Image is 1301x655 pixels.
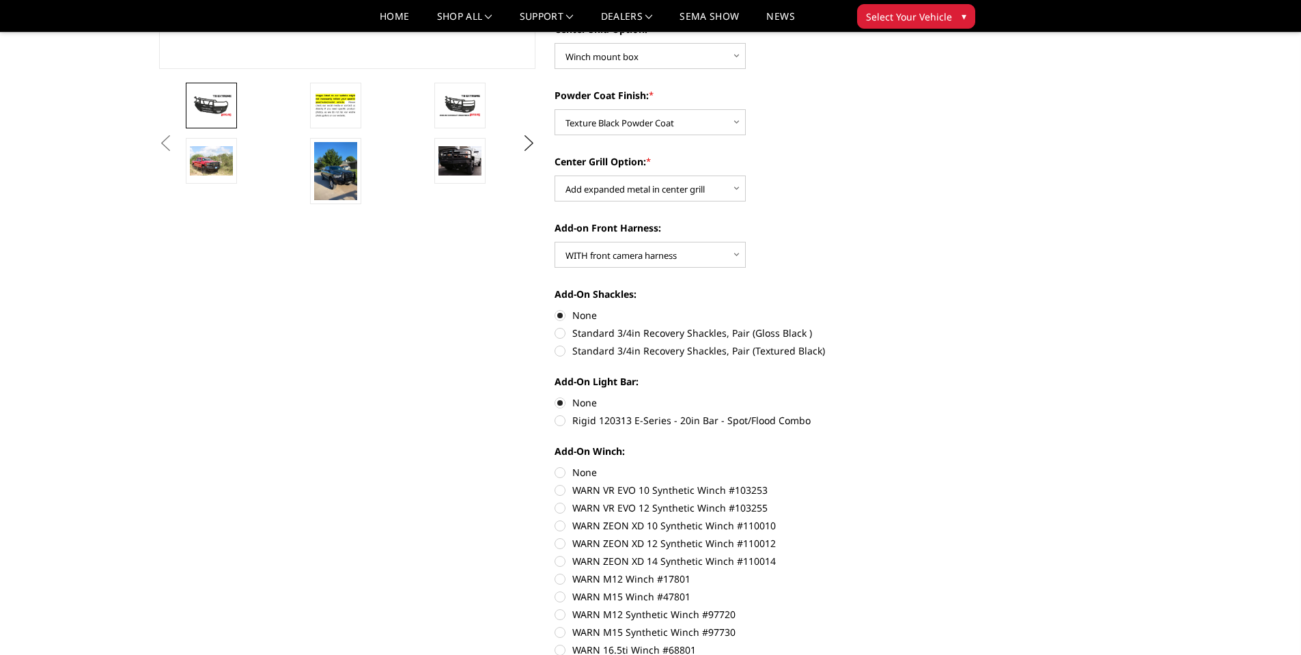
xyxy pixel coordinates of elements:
[438,94,481,117] img: T2 Series - Extreme Front Bumper (receiver or winch)
[555,374,932,389] label: Add-On Light Bar:
[962,9,966,23] span: ▾
[190,146,233,175] img: T2 Series - Extreme Front Bumper (receiver or winch)
[555,501,932,515] label: WARN VR EVO 12 Synthetic Winch #103255
[555,88,932,102] label: Powder Coat Finish:
[555,444,932,458] label: Add-On Winch:
[766,12,794,31] a: News
[314,91,357,120] img: T2 Series - Extreme Front Bumper (receiver or winch)
[555,589,932,604] label: WARN M15 Winch #47801
[555,465,932,479] label: None
[601,12,653,31] a: Dealers
[555,308,932,322] label: None
[555,154,932,169] label: Center Grill Option:
[520,12,574,31] a: Support
[555,554,932,568] label: WARN ZEON XD 14 Synthetic Winch #110014
[680,12,739,31] a: SEMA Show
[555,221,932,235] label: Add-on Front Harness:
[380,12,409,31] a: Home
[555,536,932,551] label: WARN ZEON XD 12 Synthetic Winch #110012
[190,94,233,117] img: T2 Series - Extreme Front Bumper (receiver or winch)
[555,625,932,639] label: WARN M15 Synthetic Winch #97730
[555,413,932,428] label: Rigid 120313 E-Series - 20in Bar - Spot/Flood Combo
[518,133,539,154] button: Next
[555,607,932,622] label: WARN M12 Synthetic Winch #97720
[555,326,932,340] label: Standard 3/4in Recovery Shackles, Pair (Gloss Black )
[156,133,176,154] button: Previous
[555,395,932,410] label: None
[555,572,932,586] label: WARN M12 Winch #17801
[555,287,932,301] label: Add-On Shackles:
[438,146,481,176] img: T2 Series - Extreme Front Bumper (receiver or winch)
[866,10,952,24] span: Select Your Vehicle
[555,344,932,358] label: Standard 3/4in Recovery Shackles, Pair (Textured Black)
[314,142,357,200] img: T2 Series - Extreme Front Bumper (receiver or winch)
[437,12,492,31] a: shop all
[857,4,975,29] button: Select Your Vehicle
[555,483,932,497] label: WARN VR EVO 10 Synthetic Winch #103253
[555,518,932,533] label: WARN ZEON XD 10 Synthetic Winch #110010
